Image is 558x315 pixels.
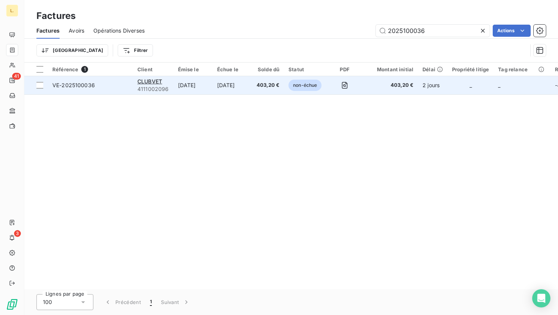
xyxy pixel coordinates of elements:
[12,73,21,80] span: 41
[36,44,108,56] button: [GEOGRAPHIC_DATA]
[156,294,195,310] button: Suivant
[470,82,472,88] span: _
[36,27,60,34] span: Factures
[137,85,169,93] span: 4111002096
[137,78,162,85] span: CLUBVET
[532,289,550,307] div: Open Intercom Messenger
[137,66,169,72] div: Client
[178,66,208,72] div: Émise le
[69,27,84,34] span: Avoirs
[288,66,322,72] div: Statut
[493,25,531,37] button: Actions
[213,76,252,94] td: [DATE]
[43,298,52,306] span: 100
[368,66,413,72] div: Montant initial
[498,82,500,88] span: _
[257,81,279,89] span: 403,20 €
[52,66,78,72] span: Référence
[498,66,546,72] div: Tag relance
[368,81,413,89] span: 403,20 €
[52,82,95,88] span: VE-2025100036
[81,66,88,73] span: 1
[99,294,145,310] button: Précédent
[422,66,443,72] div: Délai
[150,298,152,306] span: 1
[418,76,448,94] td: 2 jours
[14,230,21,237] span: 3
[6,298,18,310] img: Logo LeanPay
[331,66,358,72] div: PDF
[118,44,153,56] button: Filtrer
[452,66,489,72] div: Propriété litige
[376,25,490,37] input: Rechercher
[145,294,156,310] button: 1
[36,9,76,23] h3: Factures
[6,5,18,17] div: L.
[173,76,213,94] td: [DATE]
[288,80,322,91] span: non-échue
[217,66,247,72] div: Échue le
[257,66,279,72] div: Solde dû
[93,27,145,34] span: Opérations Diverses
